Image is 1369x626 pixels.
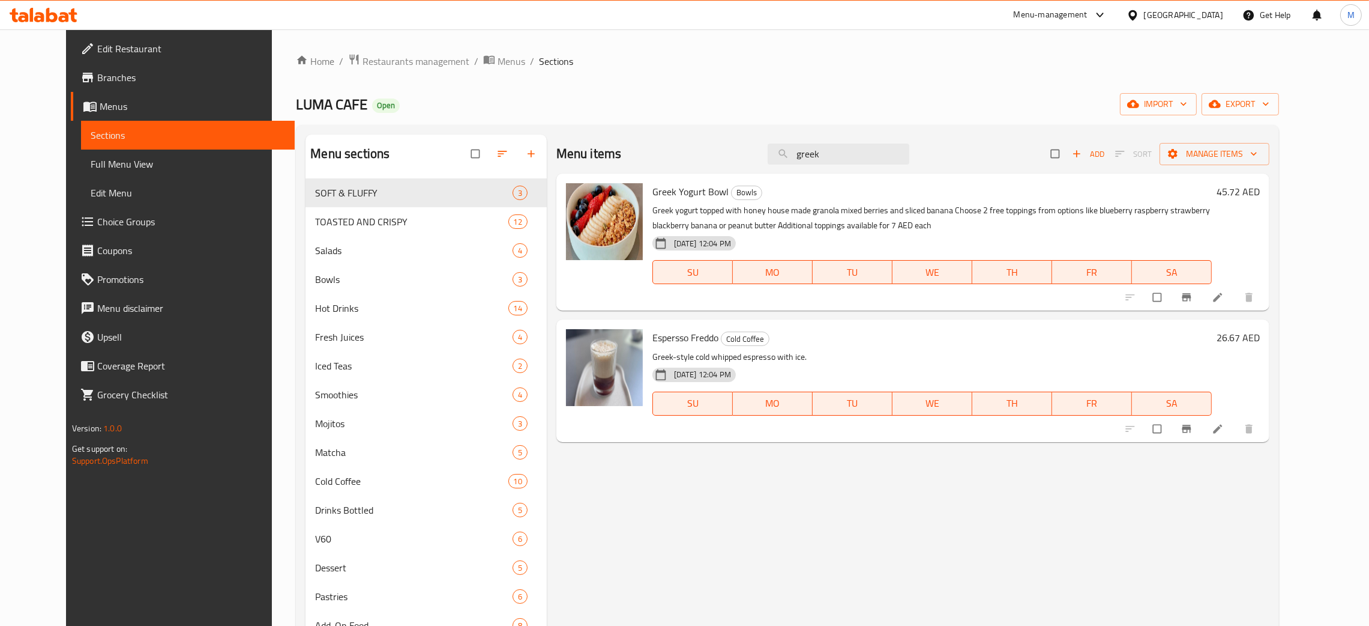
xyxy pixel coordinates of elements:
button: MO [733,260,813,284]
span: TOASTED AND CRISPY [315,214,508,229]
span: Select section [1044,142,1069,165]
span: 3 [513,274,527,285]
span: Open [372,100,400,111]
div: items [508,474,528,488]
button: MO [733,392,813,416]
button: Branch-specific-item [1173,284,1202,311]
span: 4 [513,389,527,401]
button: WE [892,260,972,284]
input: search [768,144,909,165]
span: Mojitos [315,416,512,431]
button: SA [1132,392,1212,416]
a: Grocery Checklist [71,380,295,409]
span: Cold Coffee [315,474,508,488]
span: WE [897,395,967,412]
span: MO [738,264,808,281]
h2: Menu items [556,145,622,163]
div: items [513,589,528,604]
button: SU [652,392,733,416]
span: Matcha [315,445,512,460]
div: Smoothies4 [305,380,546,409]
a: Restaurants management [348,53,469,69]
button: TH [972,260,1052,284]
a: Menu disclaimer [71,294,295,323]
h2: Menu sections [310,145,390,163]
a: Edit Restaurant [71,34,295,63]
span: SU [658,395,728,412]
span: Edit Restaurant [97,41,285,56]
button: Branch-specific-item [1173,416,1202,442]
div: items [513,561,528,575]
span: 5 [513,447,527,458]
a: Coupons [71,236,295,265]
a: Branches [71,63,295,92]
span: Get support on: [72,441,127,457]
h6: 26.67 AED [1217,329,1260,346]
img: Espersso Freddo [566,329,643,406]
span: Add item [1069,145,1107,163]
span: Bowls [732,186,762,199]
span: Upsell [97,330,285,344]
span: export [1211,97,1269,112]
div: Matcha5 [305,438,546,467]
span: FR [1057,264,1127,281]
div: items [513,532,528,546]
span: Menu disclaimer [97,301,285,315]
div: items [513,503,528,517]
span: SOFT & FLUFFY [315,186,512,200]
div: [GEOGRAPHIC_DATA] [1144,8,1223,22]
img: Greek Yogurt Bowl [566,183,643,260]
div: Iced Teas2 [305,351,546,380]
span: 1.0.0 [103,421,122,436]
a: Menus [483,53,525,69]
span: import [1130,97,1187,112]
span: Sections [91,128,285,142]
span: TU [817,264,888,281]
button: FR [1052,260,1132,284]
span: SA [1137,395,1207,412]
span: Drinks Bottled [315,503,512,517]
span: Sort sections [489,141,518,167]
span: Fresh Juices [315,330,512,344]
span: FR [1057,395,1127,412]
button: TU [813,392,892,416]
span: 10 [509,476,527,487]
h6: 45.72 AED [1217,183,1260,200]
span: Greek Yogurt Bowl [652,183,729,201]
span: Select to update [1146,418,1171,440]
div: items [513,387,528,402]
button: Add [1069,145,1107,163]
div: Mojitos3 [305,409,546,438]
div: items [513,272,528,287]
button: Add section [518,141,547,167]
span: 4 [513,332,527,343]
span: 14 [509,303,527,314]
a: Edit menu item [1212,423,1226,435]
div: Pastries6 [305,582,546,611]
span: WE [897,264,967,281]
a: Promotions [71,265,295,294]
span: 5 [513,562,527,574]
nav: breadcrumb [296,53,1279,69]
div: Cold Coffee10 [305,467,546,496]
div: items [513,243,528,258]
span: Sections [539,54,573,68]
span: TH [977,264,1047,281]
span: 5 [513,505,527,516]
button: delete [1236,284,1265,311]
span: Iced Teas [315,359,512,373]
div: Cold Coffee [721,332,769,346]
a: Upsell [71,323,295,351]
span: Choice Groups [97,214,285,229]
li: / [339,54,343,68]
a: Sections [81,121,295,150]
span: 2 [513,360,527,372]
span: V60 [315,532,512,546]
button: SA [1132,260,1212,284]
span: Salads [315,243,512,258]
